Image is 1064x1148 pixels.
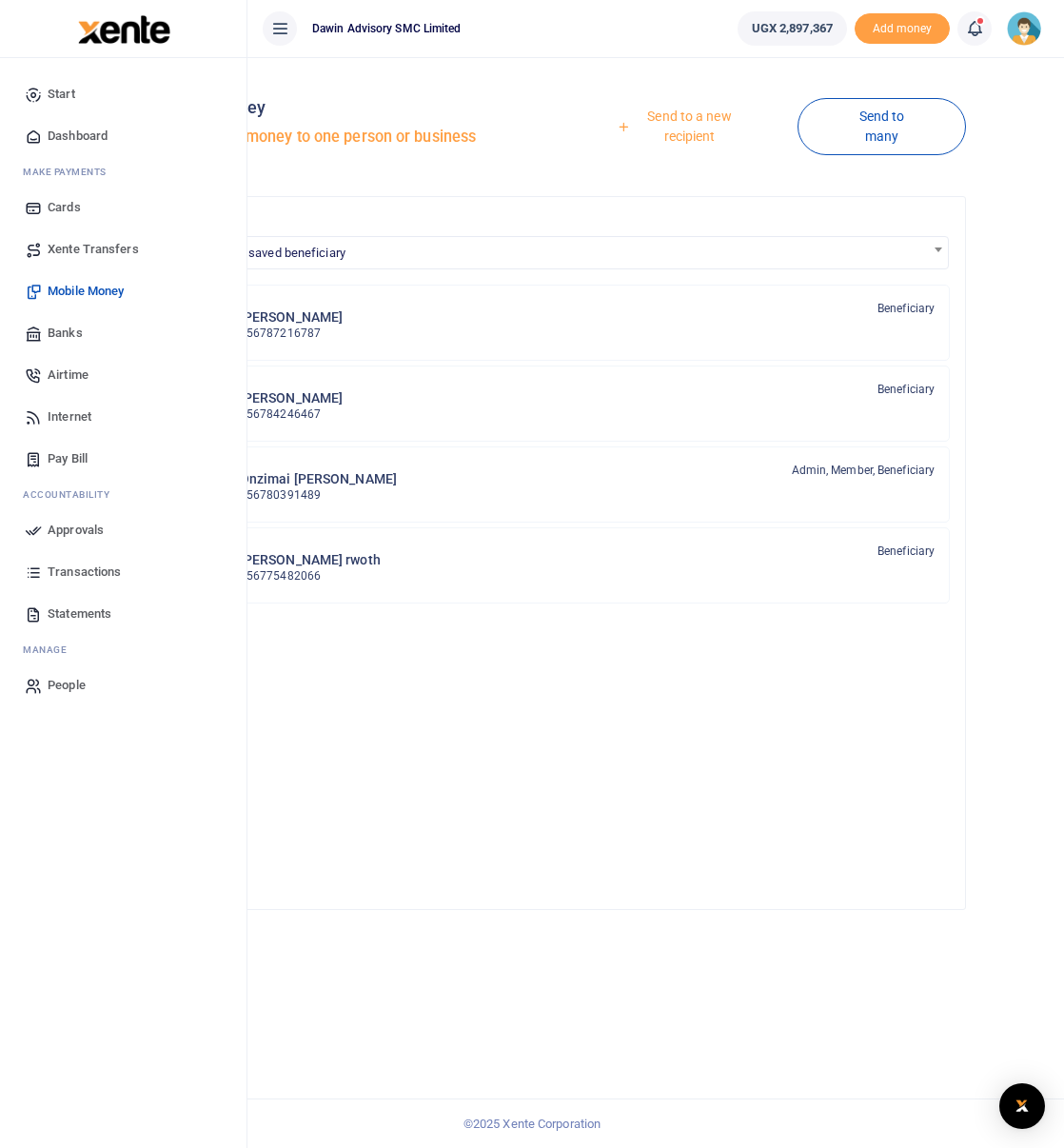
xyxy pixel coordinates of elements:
span: countability [37,489,109,500]
a: Send to a new recipient [568,99,798,153]
a: Transactions [15,551,231,593]
span: People [48,676,86,695]
p: 256784246467 [240,406,343,424]
span: ake Payments [32,167,107,177]
a: ROr [PERSON_NAME] rwoth 256775482066 Beneficiary [171,527,950,604]
p: 256780391489 [240,486,397,505]
a: Dashboard [15,115,231,157]
span: Banks [48,324,83,343]
a: Airtime [15,354,231,396]
a: Banks [15,312,231,354]
span: Transactions [48,563,121,582]
a: logo-small logo-large logo-large [76,21,170,35]
img: logo-large [78,15,170,44]
div: Open Intercom Messenger [999,1083,1045,1129]
a: Add money [855,20,950,34]
span: Mobile Money [48,282,124,301]
span: Cards [48,198,81,217]
span: Dawin Advisory SMC Limited [305,20,469,37]
li: M [15,635,231,664]
li: Toup your wallet [855,13,950,45]
a: People [15,664,231,706]
span: Search for a saved beneficiary [170,236,949,269]
a: Cards [15,187,231,228]
a: Pay Bill [15,438,231,480]
h6: [PERSON_NAME] rwoth [240,552,381,568]
span: UGX 2,897,367 [752,19,833,38]
h5: Send mobile money to one person or business [155,128,553,147]
li: Ac [15,480,231,509]
a: Internet [15,396,231,438]
span: Search for a saved beneficiary [171,237,948,267]
h6: Onzimai [PERSON_NAME] [240,471,397,487]
a: MG [PERSON_NAME] 256784246467 Beneficiary [171,366,950,442]
a: Send to many [798,98,966,155]
span: Beneficiary [877,543,935,560]
span: Search for a saved beneficiary [179,246,345,260]
h6: [PERSON_NAME] [240,309,343,326]
img: profile-user [1007,11,1041,46]
span: Start [48,85,75,104]
a: Approvals [15,509,231,551]
p: 256787216787 [240,325,343,343]
a: UGX 2,897,367 [738,11,847,46]
a: Start [15,73,231,115]
span: Admin, Member, Beneficiary [792,462,936,479]
span: Add money [855,13,950,45]
a: LO [PERSON_NAME] 256787216787 Beneficiary [171,285,950,361]
span: Approvals [48,521,104,540]
span: Beneficiary [877,381,935,398]
a: OFd Onzimai [PERSON_NAME] 256780391489 Admin, Member, Beneficiary [171,446,950,523]
a: Mobile Money [15,270,231,312]
span: anage [32,644,68,655]
li: M [15,157,231,187]
li: Wallet ballance [730,11,855,46]
span: Xente Transfers [48,240,139,259]
span: Statements [48,604,111,623]
span: Airtime [48,366,89,385]
p: 256775482066 [240,567,381,585]
a: profile-user [1007,11,1049,46]
a: Xente Transfers [15,228,231,270]
h6: [PERSON_NAME] [240,390,343,406]
span: Pay Bill [48,449,88,468]
span: Beneficiary [877,300,935,317]
h4: Mobile Money [155,97,553,118]
a: Statements [15,593,231,635]
span: Internet [48,407,91,426]
span: Dashboard [48,127,108,146]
